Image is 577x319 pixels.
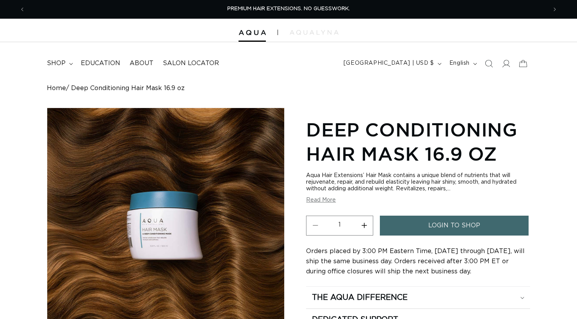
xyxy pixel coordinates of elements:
nav: breadcrumbs [47,85,530,92]
span: Orders placed by 3:00 PM Eastern Time, [DATE] through [DATE], will ship the same business day. Or... [306,248,525,275]
span: [GEOGRAPHIC_DATA] | USD $ [344,59,434,67]
img: aqualyna.com [290,30,338,35]
span: shop [47,59,66,67]
button: English [445,56,480,71]
h1: Deep Conditioning Hair Mask 16.9 oz [306,117,530,166]
summary: shop [42,55,76,72]
button: Previous announcement [14,2,31,17]
a: Home [47,85,66,92]
span: Salon Locator [163,59,219,67]
span: About [130,59,153,67]
span: login to shop [428,216,480,236]
button: [GEOGRAPHIC_DATA] | USD $ [339,56,445,71]
h2: The Aqua Difference [312,292,408,303]
button: Read More [306,197,336,204]
summary: Search [480,55,497,72]
summary: The Aqua Difference [306,287,530,308]
span: Deep Conditioning Hair Mask 16.9 oz [71,85,185,92]
a: Salon Locator [158,55,224,72]
button: Next announcement [546,2,563,17]
div: Aqua Hair Extensions’ Hair Mask contains a unique blend of nutrients that will rejuvenate, repair... [306,172,530,192]
span: English [449,59,470,67]
a: Education [76,55,125,72]
span: Education [81,59,120,67]
a: About [125,55,158,72]
a: login to shop [380,216,529,236]
span: PREMIUM HAIR EXTENSIONS. NO GUESSWORK. [227,6,350,11]
img: Aqua Hair Extensions [239,30,266,35]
